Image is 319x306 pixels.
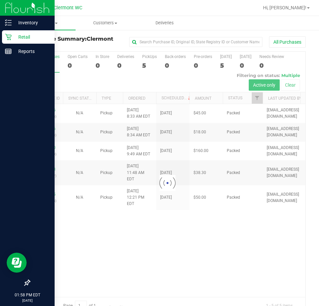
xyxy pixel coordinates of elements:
[12,47,52,55] p: Reports
[147,20,183,26] span: Deliveries
[3,292,52,298] p: 01:58 PM EDT
[5,48,12,55] inline-svg: Reports
[135,16,194,30] a: Deliveries
[7,253,27,273] iframe: Resource center
[5,19,12,26] inline-svg: Inventory
[12,19,52,27] p: Inventory
[29,36,122,48] h3: Purchase Summary:
[54,5,82,11] span: Clermont WC
[76,16,135,30] a: Customers
[263,5,306,10] span: Hi, [PERSON_NAME]!
[129,37,262,47] input: Search Purchase ID, Original ID, State Registry ID or Customer Name...
[3,298,52,303] p: [DATE]
[269,36,306,48] button: All Purchases
[76,20,135,26] span: Customers
[12,33,52,41] p: Retail
[5,34,12,40] inline-svg: Retail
